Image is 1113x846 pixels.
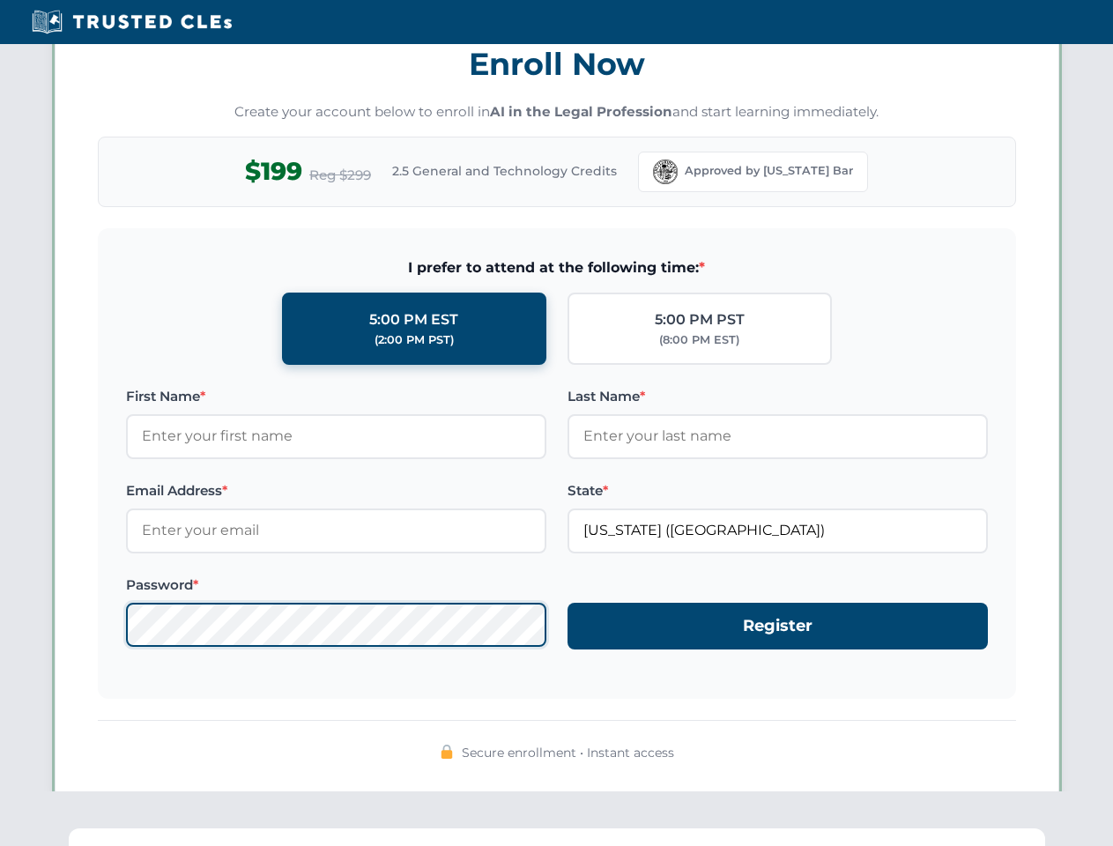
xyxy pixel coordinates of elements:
[568,480,988,501] label: State
[126,256,988,279] span: I prefer to attend at the following time:
[126,386,546,407] label: First Name
[369,308,458,331] div: 5:00 PM EST
[685,162,853,180] span: Approved by [US_STATE] Bar
[655,308,745,331] div: 5:00 PM PST
[568,414,988,458] input: Enter your last name
[98,36,1016,92] h3: Enroll Now
[126,480,546,501] label: Email Address
[462,743,674,762] span: Secure enrollment • Instant access
[568,603,988,649] button: Register
[309,165,371,186] span: Reg $299
[126,508,546,553] input: Enter your email
[245,152,302,191] span: $199
[568,386,988,407] label: Last Name
[126,414,546,458] input: Enter your first name
[126,575,546,596] label: Password
[375,331,454,349] div: (2:00 PM PST)
[26,9,237,35] img: Trusted CLEs
[440,745,454,759] img: 🔒
[98,102,1016,122] p: Create your account below to enroll in and start learning immediately.
[568,508,988,553] input: Florida (FL)
[392,161,617,181] span: 2.5 General and Technology Credits
[653,160,678,184] img: Florida Bar
[490,103,672,120] strong: AI in the Legal Profession
[659,331,739,349] div: (8:00 PM EST)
